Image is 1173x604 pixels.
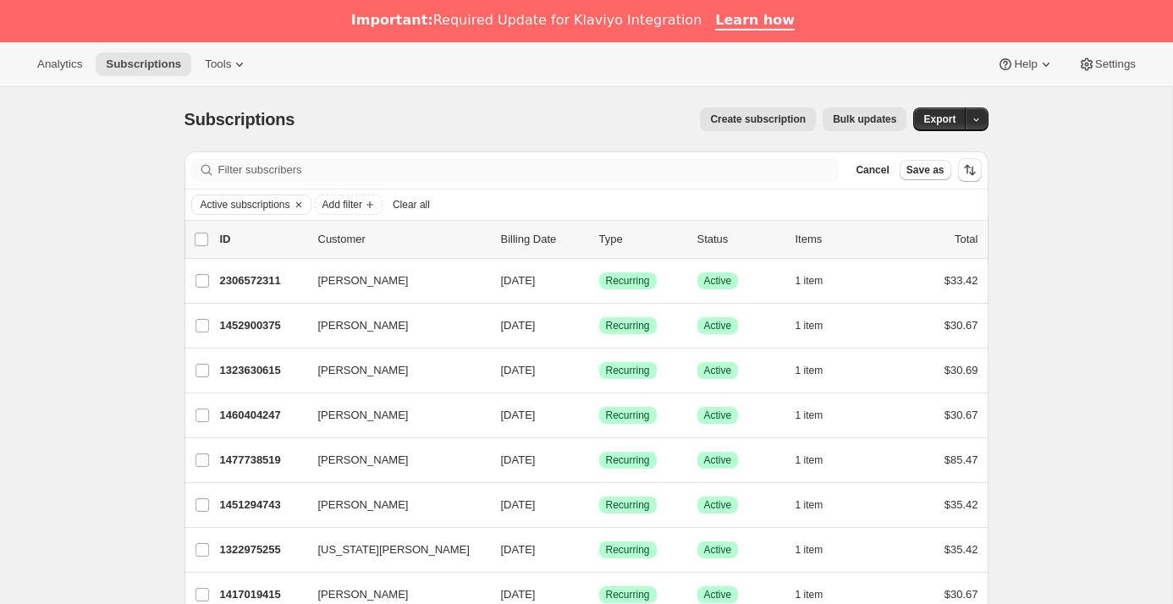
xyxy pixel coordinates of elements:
[351,12,433,28] b: Important:
[37,58,82,71] span: Analytics
[606,588,650,601] span: Recurring
[599,231,684,248] div: Type
[700,107,816,131] button: Create subscription
[318,231,487,248] p: Customer
[704,543,732,557] span: Active
[796,588,823,601] span: 1 item
[290,195,307,214] button: Clear
[318,586,409,603] span: [PERSON_NAME]
[501,274,536,287] span: [DATE]
[796,404,842,427] button: 1 item
[796,269,842,293] button: 1 item
[220,493,978,517] div: 1451294743[PERSON_NAME][DATE]SuccessRecurringSuccessActive1 item$35.42
[318,497,409,513] span: [PERSON_NAME]
[106,58,181,71] span: Subscriptions
[704,498,732,512] span: Active
[220,407,305,424] p: 1460404247
[606,453,650,467] span: Recurring
[900,160,951,180] button: Save as
[501,498,536,511] span: [DATE]
[1014,58,1037,71] span: Help
[944,543,978,556] span: $35.42
[220,448,978,472] div: 1477738519[PERSON_NAME][DATE]SuccessRecurringSuccessActive1 item$85.47
[944,498,978,511] span: $35.42
[715,12,795,30] a: Learn how
[501,231,586,248] p: Billing Date
[796,543,823,557] span: 1 item
[796,274,823,288] span: 1 item
[958,158,982,182] button: Sort the results
[220,231,305,248] p: ID
[220,317,305,334] p: 1452900375
[606,319,650,332] span: Recurring
[796,493,842,517] button: 1 item
[944,588,978,601] span: $30.67
[308,267,477,294] button: [PERSON_NAME]
[322,198,362,211] span: Add filter
[1095,58,1136,71] span: Settings
[220,231,978,248] div: IDCustomerBilling DateTypeStatusItemsTotal
[606,498,650,512] span: Recurring
[501,409,536,421] span: [DATE]
[796,319,823,332] span: 1 item
[501,319,536,332] span: [DATE]
[318,452,409,469] span: [PERSON_NAME]
[318,407,409,424] span: [PERSON_NAME]
[315,195,383,215] button: Add filter
[308,402,477,429] button: [PERSON_NAME]
[318,317,409,334] span: [PERSON_NAME]
[308,491,477,519] button: [PERSON_NAME]
[195,52,258,76] button: Tools
[944,319,978,332] span: $30.67
[796,359,842,382] button: 1 item
[944,453,978,466] span: $85.47
[606,274,650,288] span: Recurring
[205,58,231,71] span: Tools
[220,269,978,293] div: 2306572311[PERSON_NAME][DATE]SuccessRecurringSuccessActive1 item$33.42
[308,312,477,339] button: [PERSON_NAME]
[796,364,823,377] span: 1 item
[704,453,732,467] span: Active
[1068,52,1146,76] button: Settings
[220,272,305,289] p: 2306572311
[393,198,430,211] span: Clear all
[796,448,842,472] button: 1 item
[351,12,702,29] div: Required Update for Klaviyo Integration
[96,52,191,76] button: Subscriptions
[906,163,944,177] span: Save as
[944,364,978,376] span: $30.69
[308,447,477,474] button: [PERSON_NAME]
[220,497,305,513] p: 1451294743
[955,231,977,248] p: Total
[944,409,978,421] span: $30.67
[201,198,290,211] span: Active subscriptions
[710,113,806,126] span: Create subscription
[501,364,536,376] span: [DATE]
[704,274,732,288] span: Active
[849,160,895,180] button: Cancel
[192,195,290,214] button: Active subscriptions
[220,359,978,382] div: 1323630615[PERSON_NAME][DATE]SuccessRecurringSuccessActive1 item$30.69
[220,362,305,379] p: 1323630615
[308,536,477,563] button: [US_STATE][PERSON_NAME]
[796,498,823,512] span: 1 item
[606,364,650,377] span: Recurring
[704,319,732,332] span: Active
[697,231,782,248] p: Status
[823,107,906,131] button: Bulk updates
[704,588,732,601] span: Active
[796,314,842,338] button: 1 item
[501,543,536,556] span: [DATE]
[218,158,840,182] input: Filter subscribers
[220,314,978,338] div: 1452900375[PERSON_NAME][DATE]SuccessRecurringSuccessActive1 item$30.67
[501,588,536,601] span: [DATE]
[318,541,470,558] span: [US_STATE][PERSON_NAME]
[606,543,650,557] span: Recurring
[796,453,823,467] span: 1 item
[856,163,889,177] span: Cancel
[923,113,955,126] span: Export
[220,541,305,558] p: 1322975255
[796,538,842,562] button: 1 item
[606,409,650,422] span: Recurring
[220,452,305,469] p: 1477738519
